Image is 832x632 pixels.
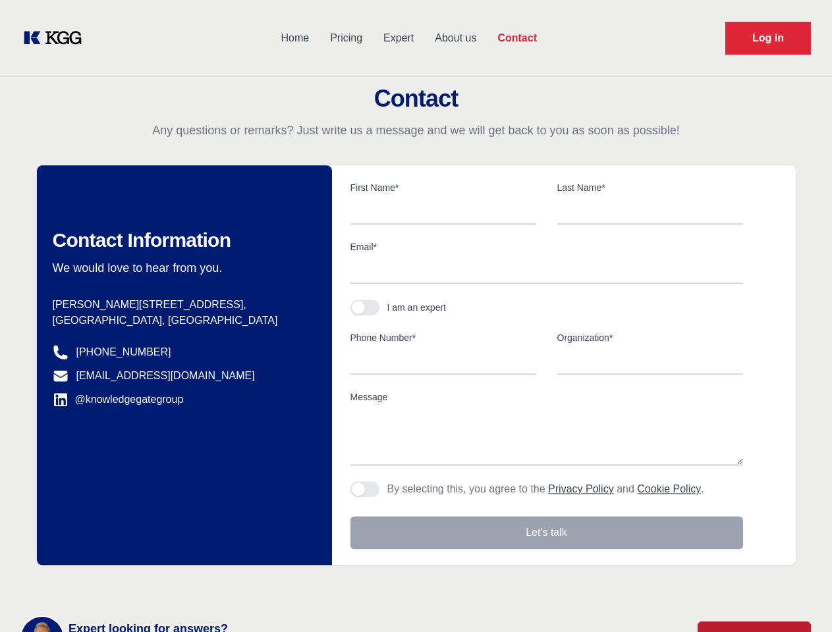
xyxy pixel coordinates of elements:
a: Pricing [319,21,373,55]
a: @knowledgegategroup [53,392,184,408]
p: Any questions or remarks? Just write us a message and we will get back to you as soon as possible! [16,122,816,138]
p: [PERSON_NAME][STREET_ADDRESS], [53,297,311,313]
label: Message [350,390,743,404]
iframe: Chat Widget [766,569,832,632]
p: We would love to hear from you. [53,260,311,276]
label: First Name* [350,181,536,194]
h2: Contact Information [53,228,311,252]
a: [PHONE_NUMBER] [76,344,171,360]
a: KOL Knowledge Platform: Talk to Key External Experts (KEE) [21,28,92,49]
label: Last Name* [557,181,743,194]
label: Phone Number* [350,331,536,344]
label: Organization* [557,331,743,344]
a: Contact [487,21,547,55]
label: Email* [350,240,743,253]
a: Privacy Policy [548,483,614,494]
a: Home [270,21,319,55]
div: I am an expert [387,301,447,314]
a: Expert [373,21,424,55]
p: [GEOGRAPHIC_DATA], [GEOGRAPHIC_DATA] [53,313,311,329]
p: By selecting this, you agree to the and . [387,481,704,497]
a: Request Demo [725,22,811,55]
a: [EMAIL_ADDRESS][DOMAIN_NAME] [76,368,255,384]
h2: Contact [16,86,816,112]
button: Let's talk [350,516,743,549]
a: About us [424,21,487,55]
a: Cookie Policy [637,483,701,494]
